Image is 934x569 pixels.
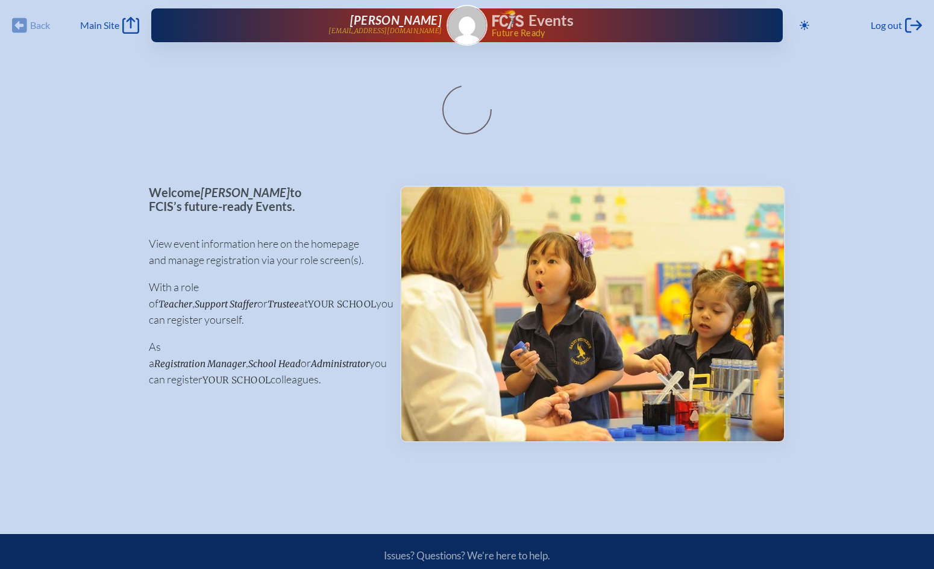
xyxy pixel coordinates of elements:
[248,358,301,369] span: School Head
[448,6,486,45] img: Gravatar
[871,19,902,31] span: Log out
[492,10,744,37] div: FCIS Events — Future ready
[195,298,257,310] span: Support Staffer
[80,17,139,34] a: Main Site
[492,29,744,37] span: Future Ready
[311,358,369,369] span: Administrator
[201,185,290,200] span: [PERSON_NAME]
[158,298,192,310] span: Teacher
[350,13,442,27] span: [PERSON_NAME]
[149,186,381,213] p: Welcome to FCIS’s future-ready Events.
[80,19,119,31] span: Main Site
[149,339,381,388] p: As a , or you can register colleagues.
[268,298,299,310] span: Trustee
[190,13,442,37] a: [PERSON_NAME][EMAIL_ADDRESS][DOMAIN_NAME]
[202,374,271,386] span: your school
[328,27,442,35] p: [EMAIL_ADDRESS][DOMAIN_NAME]
[149,236,381,268] p: View event information here on the homepage and manage registration via your role screen(s).
[447,5,487,46] a: Gravatar
[308,298,376,310] span: your school
[149,279,381,328] p: With a role of , or at you can register yourself.
[401,187,784,441] img: Events
[154,358,246,369] span: Registration Manager
[255,549,679,562] p: Issues? Questions? We’re here to help.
